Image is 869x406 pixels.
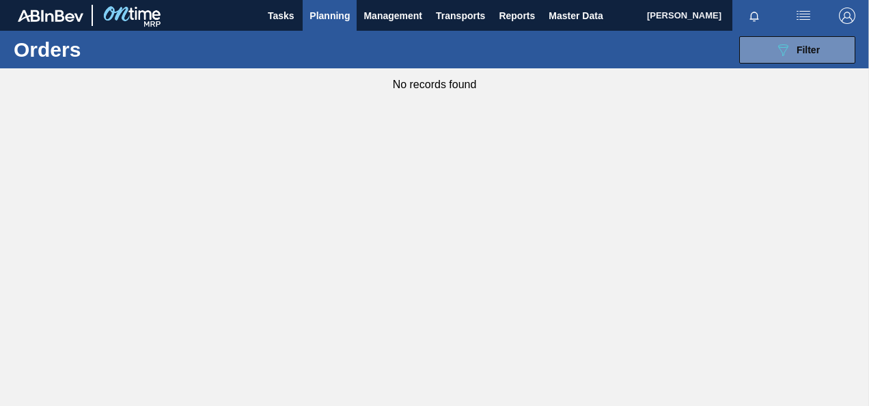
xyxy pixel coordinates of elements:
[499,8,535,24] span: Reports
[436,8,485,24] span: Transports
[839,8,855,24] img: Logout
[732,6,776,25] button: Notifications
[18,10,83,22] img: TNhmsLtSVTkK8tSr43FrP2fwEKptu5GPRR3wAAAABJRU5ErkJggg==
[739,36,855,64] button: Filter
[363,8,422,24] span: Management
[14,42,202,57] h1: Orders
[266,8,296,24] span: Tasks
[797,44,820,55] span: Filter
[549,8,603,24] span: Master Data
[309,8,350,24] span: Planning
[795,8,812,24] img: userActions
